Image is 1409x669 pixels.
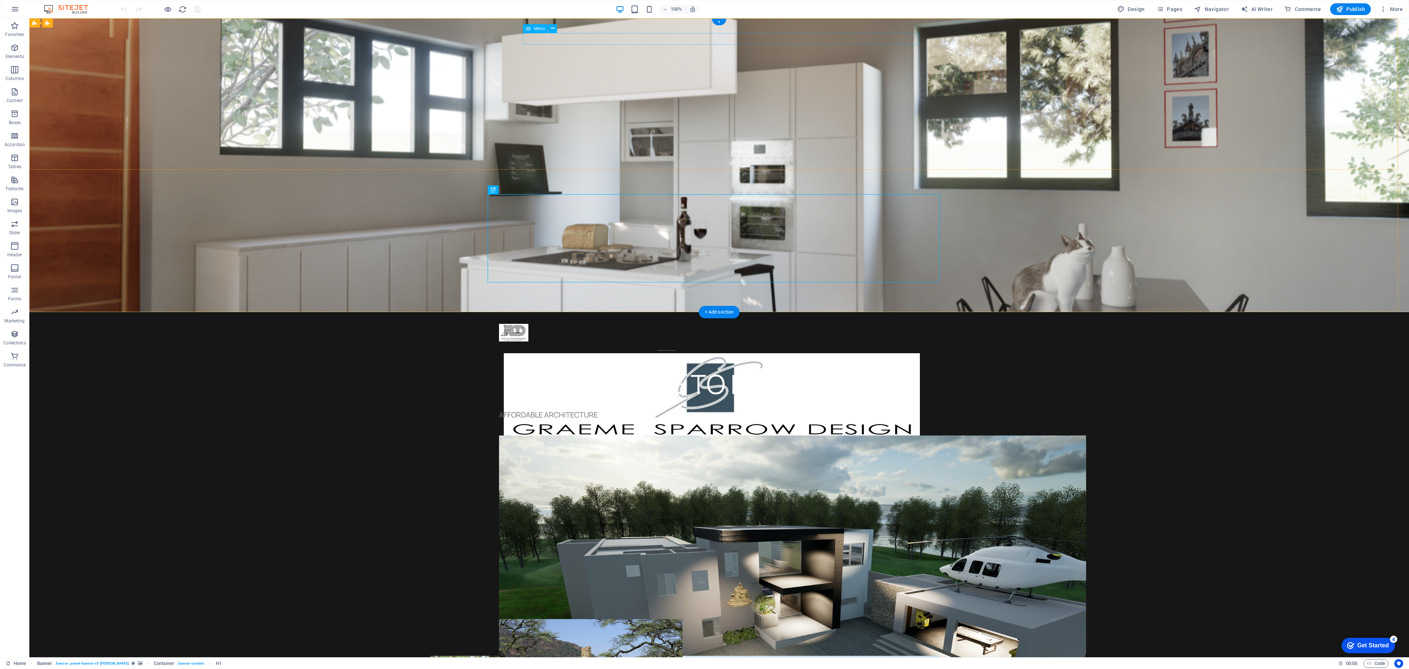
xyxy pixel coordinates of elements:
[8,296,21,302] p: Forms
[6,659,26,668] a: Home
[42,5,97,14] img: Editor Logo
[1394,659,1403,668] button: Usercentrics
[163,5,172,14] button: Click here to leave preview mode and continue editing
[178,5,187,14] i: Reload page
[1157,6,1182,13] span: Pages
[1114,3,1148,15] div: Design (Ctrl+Alt+Y)
[7,208,22,214] p: Images
[7,252,22,258] p: Header
[6,76,24,82] p: Columns
[712,19,726,25] div: +
[8,164,21,170] p: Tables
[1364,659,1388,668] button: Code
[6,4,59,19] div: Get Started 4 items remaining, 20% complete
[1241,6,1273,13] span: AI Writer
[22,8,53,15] div: Get Started
[37,659,52,668] span: Click to select. Double-click to edit
[689,6,696,12] i: On resize automatically adjust zoom level to fit chosen device.
[1346,659,1357,668] span: 00 00
[216,659,222,668] span: Click to select. Double-click to edit
[154,659,174,668] span: Click to select. Double-click to edit
[670,5,682,14] h6: 100%
[1330,3,1371,15] button: Publish
[55,659,129,668] span: . banner .preset-banner-v3-[PERSON_NAME]
[3,340,26,346] p: Collections
[6,186,23,192] p: Features
[1284,6,1321,13] span: Commerce
[534,26,545,31] span: Menu
[37,659,222,668] nav: breadcrumb
[6,54,24,59] p: Elements
[1194,6,1229,13] span: Navigator
[4,142,25,148] p: Accordion
[4,318,25,324] p: Marketing
[1338,659,1358,668] h6: Session time
[5,32,24,37] p: Favorites
[1377,3,1406,15] button: More
[177,659,204,668] span: . banner-content
[8,274,21,280] p: Footer
[1351,661,1352,666] span: :
[1336,6,1365,13] span: Publish
[178,5,187,14] button: reload
[9,230,21,236] p: Slider
[9,120,21,126] p: Boxes
[54,1,62,9] div: 4
[132,661,135,665] i: This element is a customizable preset
[7,98,23,104] p: Content
[1191,3,1232,15] button: Navigator
[1114,3,1148,15] button: Design
[699,306,740,318] div: + Add section
[1154,3,1185,15] button: Pages
[4,362,26,368] p: Commerce
[1367,659,1385,668] span: Code
[1281,3,1324,15] button: Commerce
[1117,6,1145,13] span: Design
[1238,3,1275,15] button: AI Writer
[1380,6,1403,13] span: More
[659,5,685,14] button: 100%
[138,661,142,665] i: This element contains a background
